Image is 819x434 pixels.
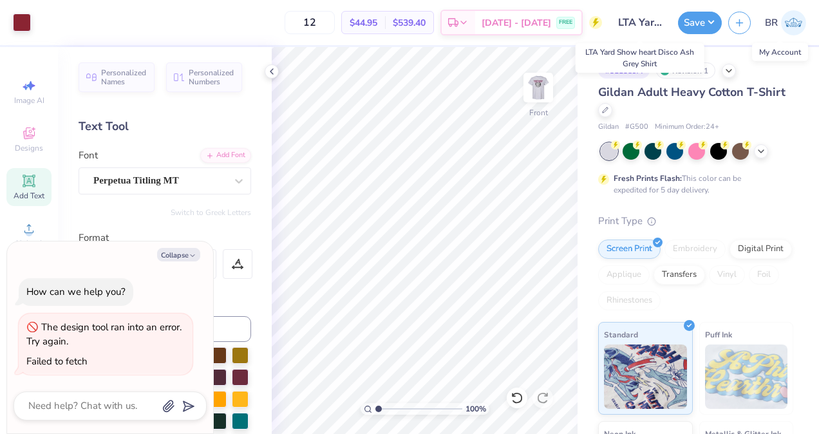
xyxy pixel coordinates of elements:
span: Personalized Names [101,68,147,86]
div: Transfers [654,265,705,285]
img: Standard [604,344,687,409]
img: Puff Ink [705,344,788,409]
div: The design tool ran into an error. Try again. [26,321,182,348]
span: $539.40 [393,16,426,30]
span: 100 % [466,403,486,415]
img: Front [525,75,551,100]
button: Save [678,12,722,34]
div: Vinyl [709,265,745,285]
div: Format [79,231,252,245]
div: Text Tool [79,118,251,135]
input: – – [285,11,335,34]
span: Personalized Numbers [189,68,234,86]
div: Foil [749,265,779,285]
span: Designs [15,143,43,153]
span: Minimum Order: 24 + [655,122,719,133]
div: How can we help you? [26,285,126,298]
div: Rhinestones [598,291,661,310]
div: My Account [752,43,808,61]
div: Add Font [200,148,251,163]
span: [DATE] - [DATE] [482,16,551,30]
span: Upload [16,238,42,249]
div: This color can be expedited for 5 day delivery. [614,173,772,196]
span: Standard [604,328,638,341]
button: Collapse [157,248,200,261]
span: Add Text [14,191,44,201]
div: Digital Print [730,240,792,259]
div: LTA Yard Show heart Disco Ash Grey Shirt [576,43,704,73]
strong: Fresh Prints Flash: [614,173,682,184]
span: Puff Ink [705,328,732,341]
div: Print Type [598,214,793,229]
div: Screen Print [598,240,661,259]
span: Image AI [14,95,44,106]
div: Embroidery [664,240,726,259]
span: FREE [559,18,572,27]
div: Applique [598,265,650,285]
button: Switch to Greek Letters [171,207,251,218]
img: Brianna Ruscoe [781,10,806,35]
span: Gildan [598,122,619,133]
span: BR [765,15,778,30]
div: Front [529,107,548,118]
a: BR [765,10,806,35]
label: Font [79,148,98,163]
div: Failed to fetch [26,355,88,368]
span: # G500 [625,122,648,133]
span: $44.95 [350,16,377,30]
input: Untitled Design [608,10,672,35]
span: Gildan Adult Heavy Cotton T-Shirt [598,84,786,100]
